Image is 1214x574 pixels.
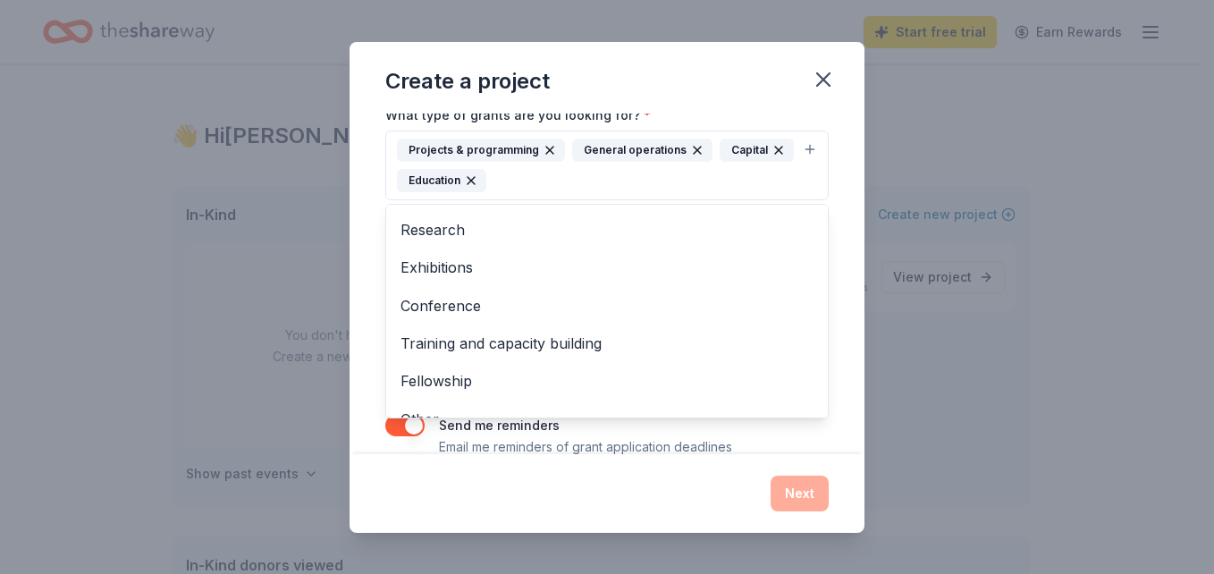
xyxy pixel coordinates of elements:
span: Fellowship [400,369,814,393]
span: Training and capacity building [400,332,814,355]
div: Education [397,169,486,192]
div: Projects & programming [397,139,565,162]
span: Conference [400,294,814,317]
div: Capital [720,139,794,162]
div: Projects & programmingGeneral operationsCapitalEducation [385,204,829,418]
button: Projects & programmingGeneral operationsCapitalEducation [385,131,829,200]
span: Exhibitions [400,256,814,279]
div: General operations [572,139,712,162]
span: Other [400,408,814,431]
span: Research [400,218,814,241]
